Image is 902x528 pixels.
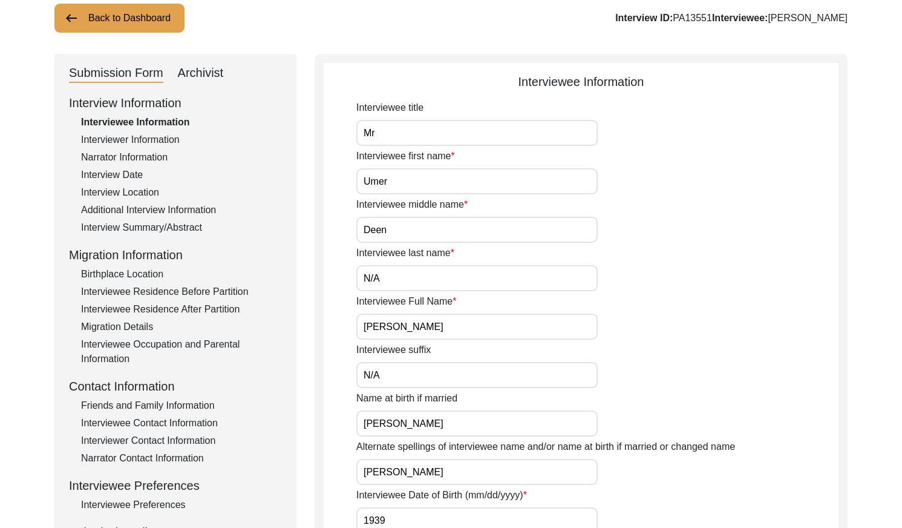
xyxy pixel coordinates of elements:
[81,302,282,317] div: Interviewee Residence After Partition
[81,150,282,165] div: Narrator Information
[356,246,454,260] label: Interviewee last name
[81,320,282,334] div: Migration Details
[81,498,282,512] div: Interviewee Preferences
[81,285,282,299] div: Interviewee Residence Before Partition
[712,13,768,23] b: Interviewee:
[69,377,282,395] div: Contact Information
[356,101,423,115] label: Interviewee title
[81,267,282,282] div: Birthplace Location
[81,220,282,235] div: Interview Summary/Abstract
[64,11,79,25] img: arrow-left.png
[81,337,282,366] div: Interviewee Occupation and Parental Information
[324,73,838,91] div: Interviewee Information
[356,440,735,454] label: Alternate spellings of interviewee name and/or name at birth if married or changed name
[356,197,468,212] label: Interviewee middle name
[356,294,456,309] label: Interviewee Full Name
[356,391,457,406] label: Name at birth if married
[81,115,282,130] div: Interviewee Information
[69,246,282,264] div: Migration Information
[356,343,431,357] label: Interviewee suffix
[356,149,455,163] label: Interviewee first name
[81,416,282,431] div: Interviewee Contact Information
[81,398,282,413] div: Friends and Family Information
[615,11,848,25] div: PA13551 [PERSON_NAME]
[69,64,163,83] div: Submission Form
[81,203,282,217] div: Additional Interview Information
[81,434,282,448] div: Interviewer Contact Information
[81,133,282,147] div: Interviewer Information
[178,64,224,83] div: Archivist
[81,168,282,182] div: Interview Date
[54,4,185,33] button: Back to Dashboard
[69,477,282,495] div: Interviewee Preferences
[615,13,673,23] b: Interview ID:
[356,488,527,503] label: Interviewee Date of Birth (mm/dd/yyyy)
[81,451,282,466] div: Narrator Contact Information
[81,185,282,200] div: Interview Location
[69,94,282,112] div: Interview Information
